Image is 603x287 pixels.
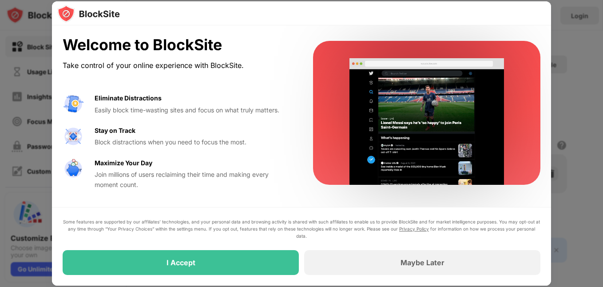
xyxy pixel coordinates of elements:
[401,258,444,267] div: Maybe Later
[63,158,84,179] img: value-safe-time.svg
[399,226,429,231] a: Privacy Policy
[95,158,152,168] div: Maximize Your Day
[63,93,84,115] img: value-avoid-distractions.svg
[63,218,540,239] div: Some features are supported by our affiliates’ technologies, and your personal data and browsing ...
[95,137,292,147] div: Block distractions when you need to focus the most.
[63,126,84,147] img: value-focus.svg
[57,5,120,23] img: logo-blocksite.svg
[95,93,162,103] div: Eliminate Distractions
[95,105,292,115] div: Easily block time-wasting sites and focus on what truly matters.
[167,258,195,267] div: I Accept
[95,170,292,190] div: Join millions of users reclaiming their time and making every moment count.
[95,126,135,136] div: Stay on Track
[63,36,292,54] div: Welcome to BlockSite
[63,59,292,72] div: Take control of your online experience with BlockSite.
